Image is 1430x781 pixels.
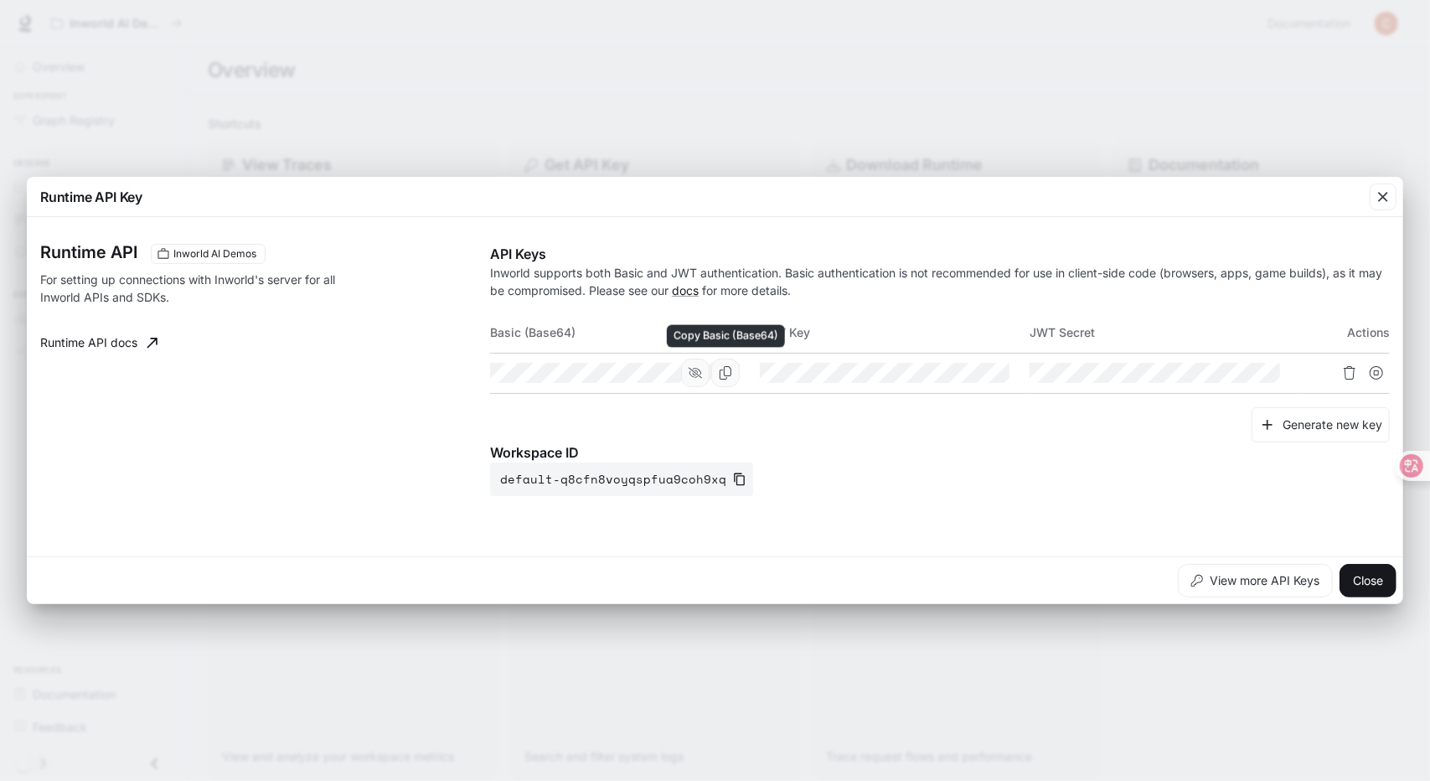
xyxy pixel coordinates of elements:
div: Copy Basic (Base64) [667,325,785,348]
p: Runtime API Key [40,187,142,207]
h3: Runtime API [40,244,137,261]
button: Copy Basic (Base64) [711,359,740,387]
button: Generate new key [1252,407,1390,443]
th: JWT Key [760,313,1030,353]
p: Workspace ID [490,442,1390,463]
button: Suspend API key [1363,359,1390,386]
a: Runtime API docs [34,326,164,359]
th: Basic (Base64) [490,313,760,353]
a: docs [672,283,699,297]
p: API Keys [490,244,1390,264]
button: default-q8cfn8voyqspfua9coh9xq [490,463,753,496]
span: Inworld AI Demos [167,246,263,261]
p: Inworld supports both Basic and JWT authentication. Basic authentication is not recommended for u... [490,264,1390,299]
button: Close [1340,564,1396,597]
button: View more API Keys [1178,564,1333,597]
div: These keys will apply to your current workspace only [151,244,266,264]
th: Actions [1300,313,1390,353]
button: Delete API key [1336,359,1363,386]
p: For setting up connections with Inworld's server for all Inworld APIs and SDKs. [40,271,368,306]
th: JWT Secret [1030,313,1299,353]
